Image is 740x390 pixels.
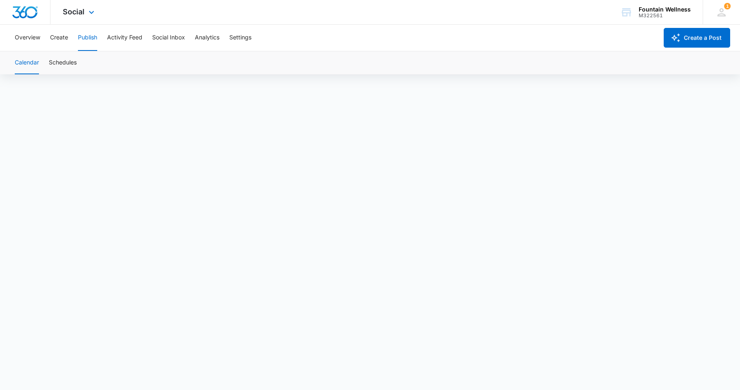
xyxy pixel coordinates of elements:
div: notifications count [724,3,731,9]
span: Social [63,7,85,16]
button: Calendar [15,51,39,74]
button: Create a Post [664,28,730,48]
button: Analytics [195,25,219,51]
button: Create [50,25,68,51]
span: 1 [724,3,731,9]
button: Social Inbox [152,25,185,51]
button: Schedules [49,51,77,74]
button: Activity Feed [107,25,142,51]
div: account name [639,6,691,13]
button: Publish [78,25,97,51]
div: account id [639,13,691,18]
button: Overview [15,25,40,51]
button: Settings [229,25,251,51]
